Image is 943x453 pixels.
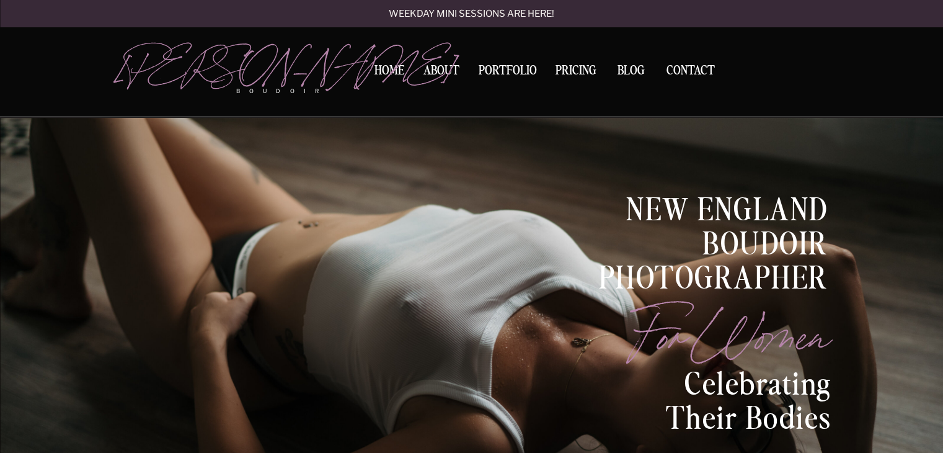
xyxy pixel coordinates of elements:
[552,65,600,81] a: Pricing
[356,9,588,20] a: Weekday mini sessions are here!
[236,87,339,96] p: boudoir
[612,65,650,76] a: BLOG
[536,194,828,262] h1: New England BOUDOIR Photographer
[117,44,339,81] a: [PERSON_NAME]
[474,65,541,81] a: Portfolio
[662,65,720,78] a: Contact
[623,369,832,441] p: celebrating their bodies
[559,293,828,364] p: for women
